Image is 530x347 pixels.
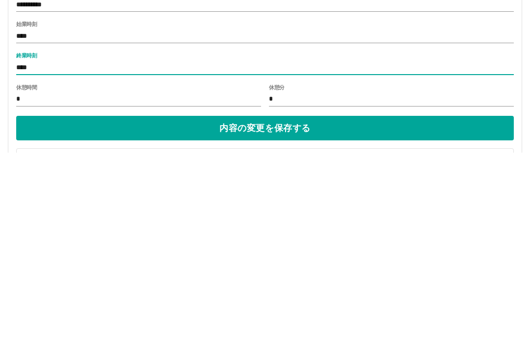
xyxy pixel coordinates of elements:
label: 終業時刻 [16,247,37,254]
span: 申請日: [22,62,61,74]
button: 内容の変更を保存する [16,311,514,335]
label: 出勤区分 [16,156,37,163]
h3: 2025年8月25日(月) [16,19,100,30]
label: 休憩時間 [16,278,37,286]
label: 休憩分 [269,278,285,286]
label: 契約コード [16,127,42,134]
span: 現場名: [22,93,61,105]
span: 春日部市 [61,78,508,89]
span: 法人名: [22,78,61,89]
label: 始業時刻 [16,215,37,223]
span: 2025年8月25日(月) [61,62,508,74]
label: コメント [16,184,37,191]
span: 春日部市武里西放課後児童クラブ１ [61,93,508,105]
